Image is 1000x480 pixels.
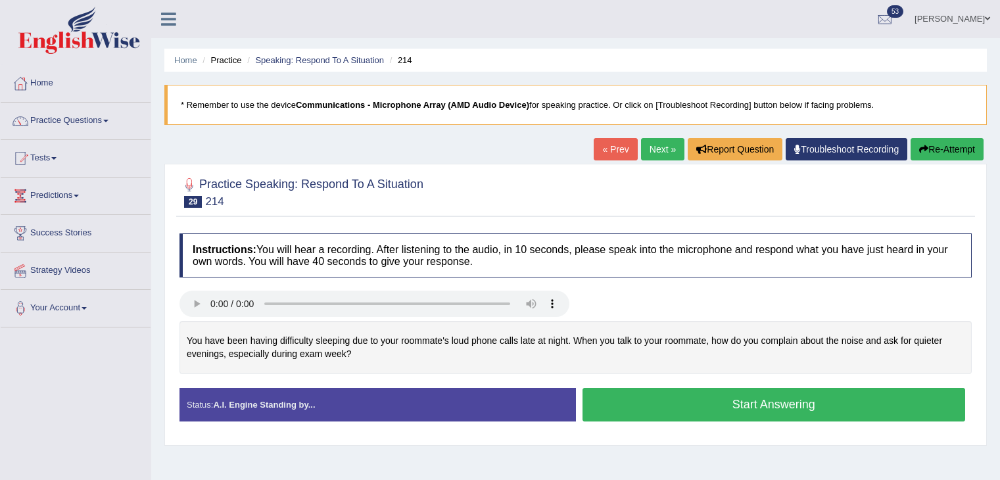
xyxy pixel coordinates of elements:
[594,138,637,160] a: « Prev
[174,55,197,65] a: Home
[205,195,224,208] small: 214
[583,388,966,421] button: Start Answering
[199,54,241,66] li: Practice
[387,54,412,66] li: 214
[1,103,151,135] a: Practice Questions
[887,5,903,18] span: 53
[184,196,202,208] span: 29
[193,244,256,255] b: Instructions:
[296,100,529,110] b: Communications - Microphone Array (AMD Audio Device)
[641,138,684,160] a: Next »
[179,388,576,421] div: Status:
[1,65,151,98] a: Home
[1,215,151,248] a: Success Stories
[786,138,907,160] a: Troubleshoot Recording
[1,290,151,323] a: Your Account
[1,178,151,210] a: Predictions
[255,55,384,65] a: Speaking: Respond To A Situation
[179,175,423,208] h2: Practice Speaking: Respond To A Situation
[911,138,984,160] button: Re-Attempt
[164,85,987,125] blockquote: * Remember to use the device for speaking practice. Or click on [Troubleshoot Recording] button b...
[688,138,782,160] button: Report Question
[213,400,315,410] strong: A.I. Engine Standing by...
[1,140,151,173] a: Tests
[179,233,972,277] h4: You will hear a recording. After listening to the audio, in 10 seconds, please speak into the mic...
[179,321,972,374] div: You have been having difficulty sleeping due to your roommate's loud phone calls late at night. W...
[1,252,151,285] a: Strategy Videos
